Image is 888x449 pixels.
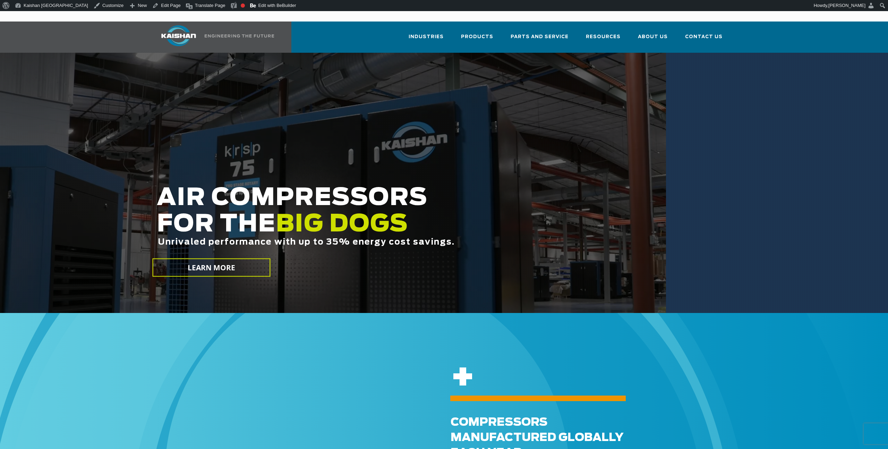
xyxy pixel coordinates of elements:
a: LEARN MORE [153,259,271,277]
h6: + [451,374,853,383]
span: Products [461,33,493,41]
span: Unrivaled performance with up to 35% energy cost savings. [158,238,455,246]
span: LEARN MORE [188,263,236,273]
a: Products [461,28,493,51]
a: Parts and Service [511,28,569,51]
div: Focus keyphrase not set [241,3,245,8]
img: Home [153,25,205,46]
img: Engineering the future [205,34,274,37]
span: [PERSON_NAME] [828,3,865,8]
a: Kaishan USA [153,22,275,53]
span: About Us [638,33,668,41]
a: Contact Us [685,28,723,51]
span: Resources [586,33,621,41]
span: BIG DOGS [276,213,408,236]
a: Resources [586,28,621,51]
span: Contact Us [685,33,723,41]
h2: AIR COMPRESSORS FOR THE [157,185,634,269]
span: Parts and Service [511,33,569,41]
a: Industries [409,28,444,51]
a: About Us [638,28,668,51]
span: Industries [409,33,444,41]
